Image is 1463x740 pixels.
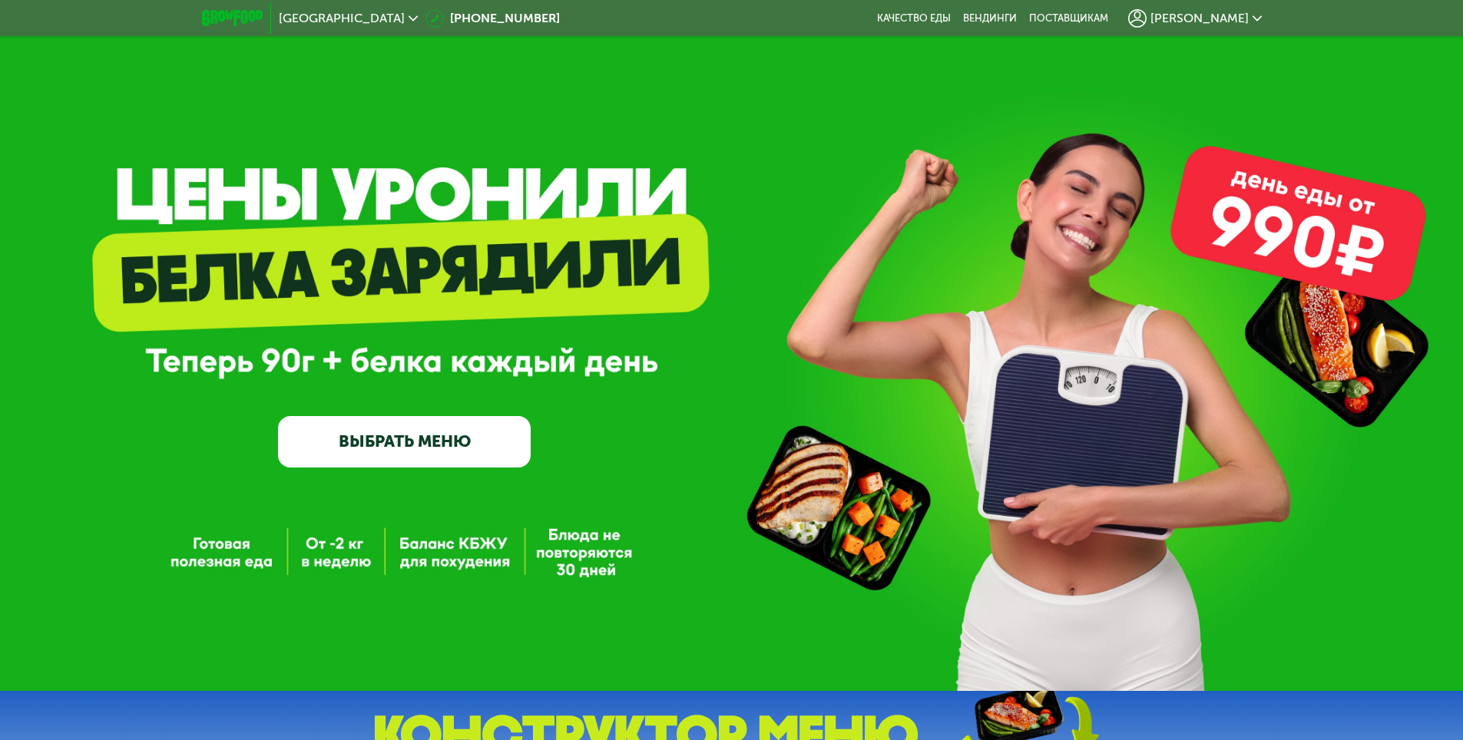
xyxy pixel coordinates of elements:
[1029,12,1108,25] div: поставщикам
[279,12,405,25] span: [GEOGRAPHIC_DATA]
[963,12,1017,25] a: Вендинги
[278,416,531,467] a: ВЫБРАТЬ МЕНЮ
[425,9,560,28] a: [PHONE_NUMBER]
[877,12,951,25] a: Качество еды
[1150,12,1249,25] span: [PERSON_NAME]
